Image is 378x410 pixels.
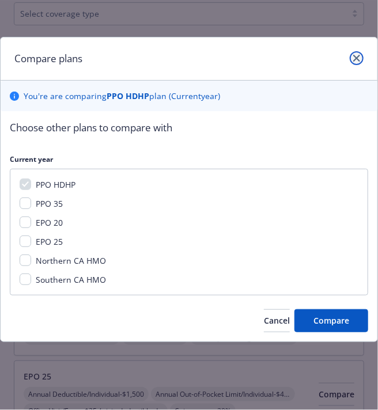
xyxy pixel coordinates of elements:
span: Compare [313,315,349,326]
span: Southern CA HMO [36,274,106,285]
button: Compare [294,309,368,332]
h1: Compare plans [14,51,82,66]
a: close [350,51,364,65]
span: EPO 25 [36,236,63,247]
p: Choose other plans to compare with [10,120,368,135]
p: You ' re are comparing plan ( Current year) [24,90,220,102]
p: Current year [10,154,368,164]
b: PPO HDHP [107,90,149,101]
span: Northern CA HMO [36,255,106,266]
span: PPO HDHP [36,179,75,190]
span: PPO 35 [36,198,63,209]
span: Cancel [264,315,290,326]
span: EPO 20 [36,217,63,228]
button: Cancel [264,309,290,332]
